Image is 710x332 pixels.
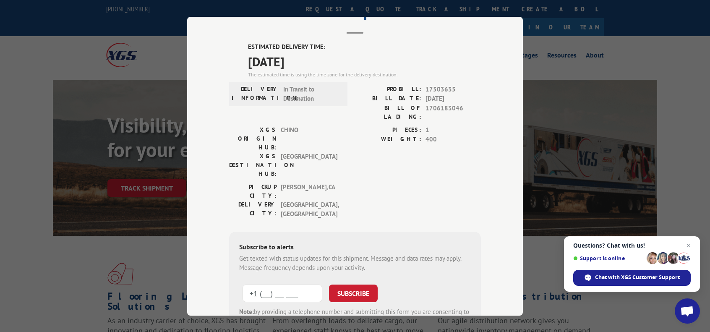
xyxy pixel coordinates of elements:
[239,307,254,315] strong: Note:
[425,84,481,94] span: 17503635
[425,125,481,135] span: 1
[232,84,279,103] label: DELIVERY INFORMATION:
[675,298,700,324] div: Open chat
[281,152,337,178] span: [GEOGRAPHIC_DATA]
[239,241,471,254] div: Subscribe to alerts
[684,241,694,251] span: Close chat
[229,182,277,200] label: PICKUP CITY:
[355,84,421,94] label: PROBILL:
[229,152,277,178] label: XGS DESTINATION HUB:
[229,125,277,152] label: XGS ORIGIN HUB:
[248,52,481,71] span: [DATE]
[573,255,644,261] span: Support is online
[283,84,340,103] span: In Transit to Destination
[355,125,421,135] label: PIECES:
[281,200,337,219] span: [GEOGRAPHIC_DATA] , [GEOGRAPHIC_DATA]
[248,71,481,78] div: The estimated time is using the time zone for the delivery destination.
[425,103,481,121] span: 1706183046
[329,284,378,302] button: SUBSCRIBE
[573,242,691,249] span: Questions? Chat with us!
[281,182,337,200] span: [PERSON_NAME] , CA
[573,270,691,286] div: Chat with XGS Customer Support
[425,135,481,144] span: 400
[425,94,481,104] span: [DATE]
[355,135,421,144] label: WEIGHT:
[281,125,337,152] span: CHINO
[239,254,471,272] div: Get texted with status updates for this shipment. Message and data rates may apply. Message frequ...
[229,200,277,219] label: DELIVERY CITY:
[595,274,680,281] span: Chat with XGS Customer Support
[355,94,421,104] label: BILL DATE:
[243,284,322,302] input: Phone Number
[355,103,421,121] label: BILL OF LADING:
[229,5,481,21] h2: Track Shipment
[248,42,481,52] label: ESTIMATED DELIVERY TIME:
